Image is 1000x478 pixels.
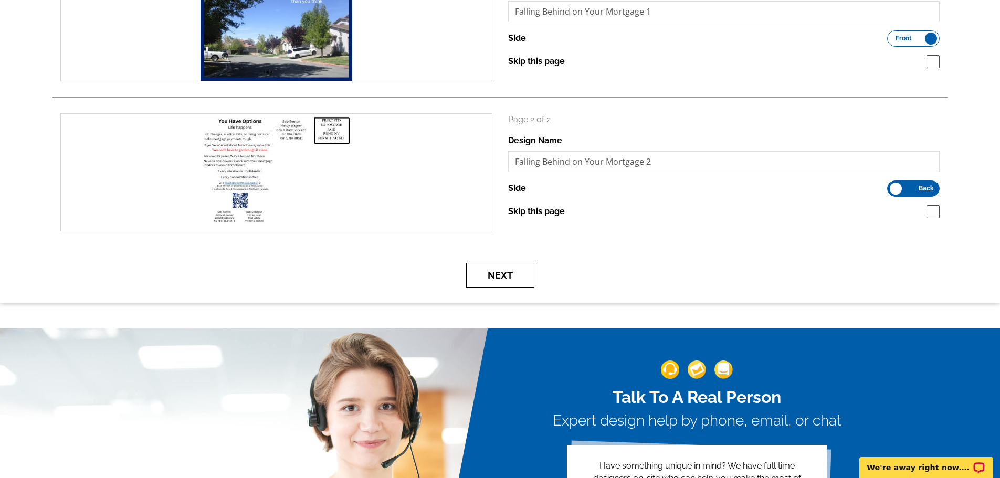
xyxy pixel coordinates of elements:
input: File Name [508,1,940,22]
input: File Name [508,151,940,172]
label: Side [508,182,526,195]
img: support-img-1.png [661,360,679,379]
span: Front [896,36,912,41]
p: Page 2 of 2 [508,113,940,126]
img: support-img-2.png [688,360,706,379]
button: Next [466,263,534,288]
label: Skip this page [508,55,565,68]
h3: Expert design help by phone, email, or chat [553,412,841,430]
label: Side [508,32,526,45]
img: support-img-3_1.png [714,360,733,379]
label: Skip this page [508,205,565,218]
span: Back [919,186,934,191]
h2: Talk To A Real Person [553,387,841,407]
label: Design Name [508,134,562,147]
iframe: LiveChat chat widget [852,445,1000,478]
